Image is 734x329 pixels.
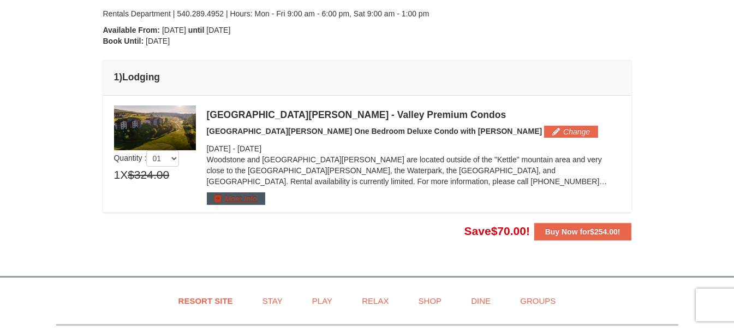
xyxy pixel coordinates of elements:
strong: Buy Now for ! [545,227,620,236]
span: [GEOGRAPHIC_DATA][PERSON_NAME] One Bedroom Deluxe Condo with [PERSON_NAME] [207,127,542,136]
strong: Available From: [103,26,160,34]
span: $70.00 [491,225,526,237]
p: Woodstone and [GEOGRAPHIC_DATA][PERSON_NAME] are located outside of the "Kettle" mountain area an... [207,154,620,187]
strong: until [188,26,205,34]
a: Shop [405,289,456,313]
span: [DATE] [237,144,261,153]
a: Groups [506,289,569,313]
span: [DATE] [207,144,231,153]
span: [DATE] [146,37,170,45]
span: 1 [114,167,121,183]
a: Resort Site [165,289,247,313]
span: $324.00 [128,167,169,183]
span: - [232,144,235,153]
strong: Book Until: [103,37,144,45]
span: Quantity : [114,154,180,162]
span: ) [119,72,122,83]
div: [GEOGRAPHIC_DATA][PERSON_NAME] - Valley Premium Condos [207,109,620,120]
a: Relax [348,289,402,313]
button: More Info [207,192,265,204]
span: $254.00 [590,227,618,236]
span: X [120,167,128,183]
a: Play [299,289,346,313]
span: [DATE] [162,26,186,34]
a: Stay [249,289,296,313]
img: 19219041-4-ec11c166.jpg [114,105,196,150]
span: Save ! [464,225,530,237]
a: Dine [457,289,504,313]
h4: 1 Lodging [114,72,620,83]
button: Change [544,126,598,138]
button: Buy Now for$254.00! [534,223,631,240]
span: [DATE] [206,26,230,34]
